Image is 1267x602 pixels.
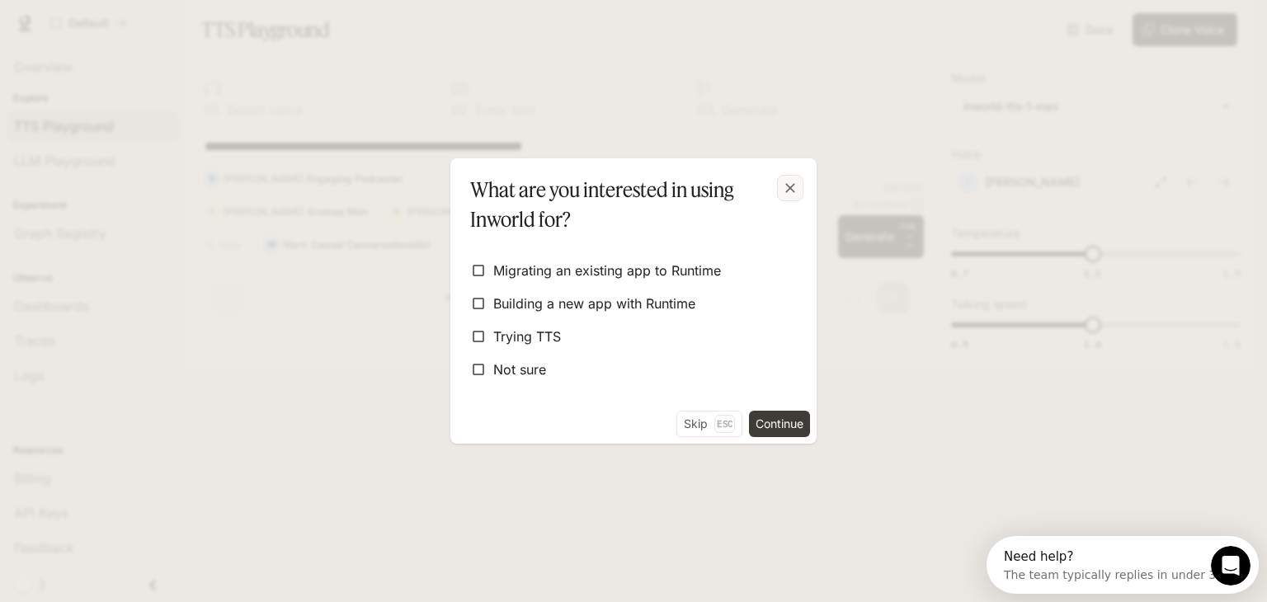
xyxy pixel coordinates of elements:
p: What are you interested in using Inworld for? [470,175,790,234]
span: Not sure [493,360,546,379]
iframe: Intercom live chat [1211,546,1251,586]
div: The team typically replies in under 3h [17,27,237,45]
button: Continue [749,411,810,437]
span: Building a new app with Runtime [493,294,695,313]
div: Open Intercom Messenger [7,7,285,52]
div: Need help? [17,14,237,27]
iframe: Intercom live chat discovery launcher [987,536,1259,594]
span: Trying TTS [493,327,561,346]
span: Migrating an existing app to Runtime [493,261,721,280]
p: Esc [714,415,735,433]
button: SkipEsc [676,411,742,437]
